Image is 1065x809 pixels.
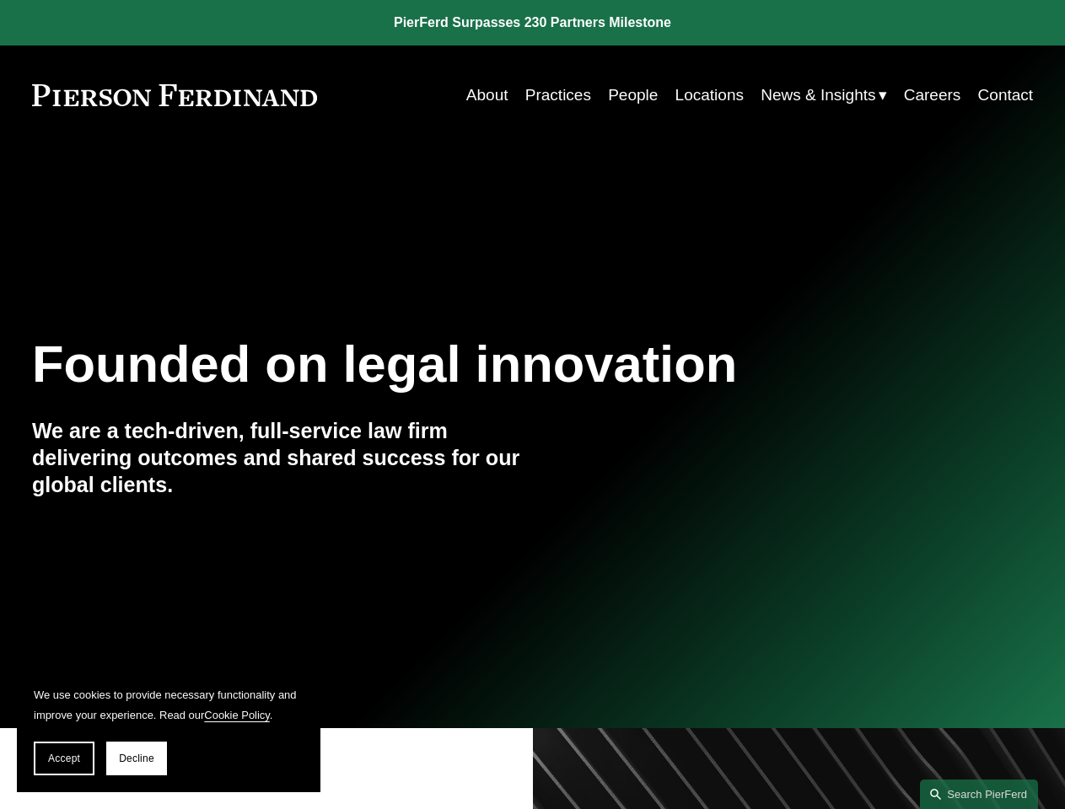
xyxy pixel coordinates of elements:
a: Careers [904,79,961,111]
a: Cookie Policy [204,709,270,721]
h1: Founded on legal innovation [32,335,866,394]
span: Decline [119,753,154,764]
p: We use cookies to provide necessary functionality and improve your experience. Read our . [34,685,304,725]
a: About [466,79,508,111]
a: folder dropdown [761,79,886,111]
h4: We are a tech-driven, full-service law firm delivering outcomes and shared success for our global... [32,418,533,499]
button: Decline [106,742,167,775]
a: Locations [675,79,744,111]
section: Cookie banner [17,668,320,792]
span: Accept [48,753,80,764]
a: People [608,79,658,111]
a: Contact [978,79,1034,111]
button: Accept [34,742,94,775]
span: News & Insights [761,81,875,110]
a: Search this site [920,780,1038,809]
a: Practices [525,79,591,111]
